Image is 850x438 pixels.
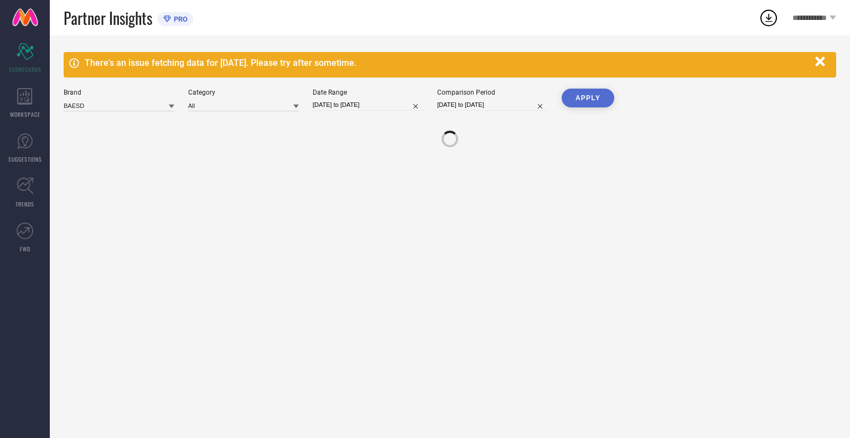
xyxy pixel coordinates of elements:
[64,7,152,29] span: Partner Insights
[562,89,614,107] button: APPLY
[313,89,423,96] div: Date Range
[171,15,188,23] span: PRO
[9,65,42,74] span: SCORECARDS
[759,8,779,28] div: Open download list
[188,89,299,96] div: Category
[437,89,548,96] div: Comparison Period
[313,99,423,111] input: Select date range
[10,110,40,118] span: WORKSPACE
[15,200,34,208] span: TRENDS
[8,155,42,163] span: SUGGESTIONS
[20,245,30,253] span: FWD
[64,89,174,96] div: Brand
[437,99,548,111] input: Select comparison period
[85,58,810,68] div: There's an issue fetching data for [DATE]. Please try after sometime.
